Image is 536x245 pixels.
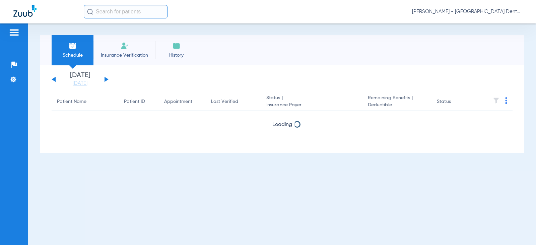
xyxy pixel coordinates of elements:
div: Last Verified [211,98,256,105]
span: Schedule [57,52,88,59]
img: group-dot-blue.svg [505,97,507,104]
img: Search Icon [87,9,93,15]
th: Status [431,93,477,111]
div: Appointment [164,98,192,105]
div: Patient ID [124,98,145,105]
div: Patient Name [57,98,86,105]
img: Zuub Logo [13,5,37,17]
div: Patient ID [124,98,153,105]
span: [PERSON_NAME] - [GEOGRAPHIC_DATA] Dental Care [412,8,523,15]
div: Appointment [164,98,200,105]
th: Status | [261,93,362,111]
th: Remaining Benefits | [362,93,431,111]
div: Patient Name [57,98,113,105]
img: Manual Insurance Verification [121,42,129,50]
img: Schedule [69,42,77,50]
span: History [160,52,192,59]
input: Search for patients [84,5,167,18]
li: [DATE] [60,72,100,87]
img: History [173,42,181,50]
img: hamburger-icon [9,28,19,37]
span: Deductible [368,102,426,109]
span: Loading [272,122,292,127]
span: Insurance Verification [98,52,150,59]
img: filter.svg [493,97,499,104]
a: [DATE] [60,80,100,87]
div: Last Verified [211,98,238,105]
span: Insurance Payer [266,102,357,109]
